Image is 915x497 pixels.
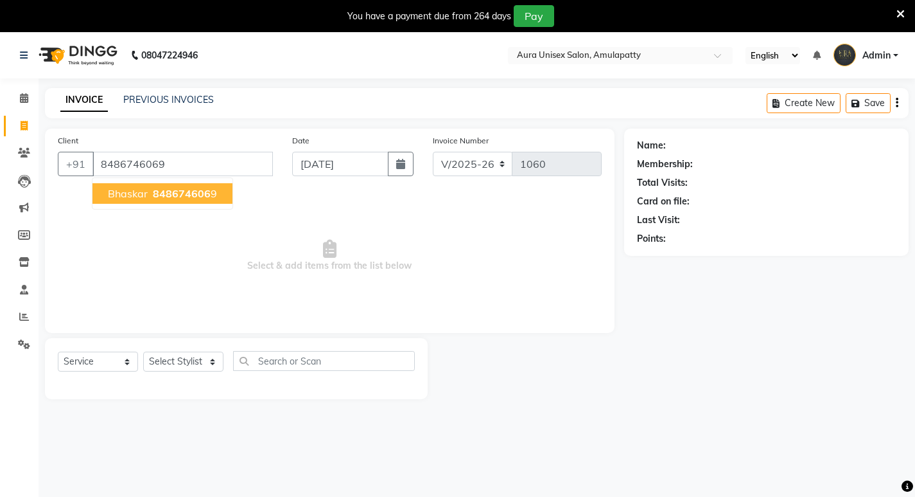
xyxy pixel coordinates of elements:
[108,187,148,200] span: bhaskar
[637,158,693,171] div: Membership:
[846,93,891,113] button: Save
[58,152,94,176] button: +91
[637,176,688,190] div: Total Visits:
[514,5,554,27] button: Pay
[123,94,214,105] a: PREVIOUS INVOICES
[33,37,121,73] img: logo
[833,44,856,66] img: Admin
[862,49,891,62] span: Admin
[292,135,309,147] label: Date
[637,139,666,152] div: Name:
[58,192,602,320] span: Select & add items from the list below
[637,213,680,227] div: Last Visit:
[347,10,511,23] div: You have a payment due from 264 days
[767,93,841,113] button: Create New
[153,187,211,200] span: 848674606
[60,89,108,112] a: INVOICE
[141,37,198,73] b: 08047224946
[637,232,666,246] div: Points:
[58,135,78,147] label: Client
[233,351,415,371] input: Search or Scan
[637,195,690,208] div: Card on file:
[150,187,217,200] ngb-highlight: 9
[92,152,273,176] input: Search by Name/Mobile/Email/Code
[433,135,489,147] label: Invoice Number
